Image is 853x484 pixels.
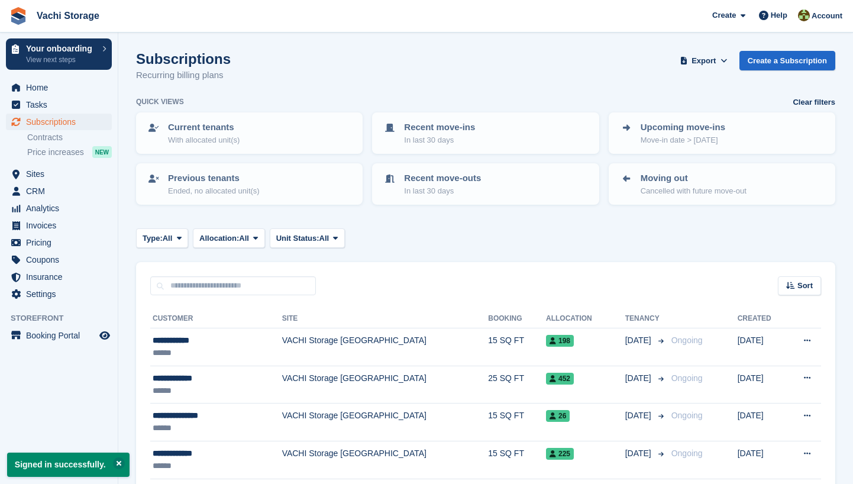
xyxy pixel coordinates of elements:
span: Ongoing [671,448,703,458]
p: Upcoming move-ins [641,121,725,134]
a: Create a Subscription [739,51,835,70]
td: [DATE] [738,328,786,366]
span: Settings [26,286,97,302]
th: Booking [488,309,546,328]
span: Home [26,79,97,96]
span: Create [712,9,736,21]
td: VACHI Storage [GEOGRAPHIC_DATA] [282,366,489,404]
td: 15 SQ FT [488,441,546,479]
p: Your onboarding [26,44,96,53]
p: Previous tenants [168,172,260,185]
p: Current tenants [168,121,240,134]
span: Sites [26,166,97,182]
span: Ongoing [671,373,703,383]
p: With allocated unit(s) [168,134,240,146]
p: Recurring billing plans [136,69,231,82]
span: [DATE] [625,334,654,347]
th: Customer [150,309,282,328]
span: Ongoing [671,411,703,420]
button: Unit Status: All [270,228,345,248]
a: menu [6,327,112,344]
div: NEW [92,146,112,158]
span: CRM [26,183,97,199]
p: Moving out [641,172,747,185]
a: Your onboarding View next steps [6,38,112,70]
td: VACHI Storage [GEOGRAPHIC_DATA] [282,404,489,441]
td: [DATE] [738,404,786,441]
span: [DATE] [625,372,654,385]
button: Type: All [136,228,188,248]
th: Tenancy [625,309,667,328]
a: Current tenants With allocated unit(s) [137,114,361,153]
a: menu [6,166,112,182]
p: Signed in successfully. [7,453,130,477]
td: VACHI Storage [GEOGRAPHIC_DATA] [282,441,489,479]
a: Preview store [98,328,112,343]
th: Site [282,309,489,328]
a: Recent move-outs In last 30 days [373,164,597,204]
span: Help [771,9,787,21]
span: Pricing [26,234,97,251]
span: Analytics [26,200,97,217]
p: Cancelled with future move-out [641,185,747,197]
span: Insurance [26,269,97,285]
a: menu [6,234,112,251]
h1: Subscriptions [136,51,231,67]
a: menu [6,183,112,199]
td: 15 SQ FT [488,328,546,366]
a: menu [6,217,112,234]
a: menu [6,200,112,217]
span: Booking Portal [26,327,97,344]
span: Subscriptions [26,114,97,130]
a: Vachi Storage [32,6,104,25]
a: Clear filters [793,96,835,108]
a: menu [6,251,112,268]
span: [DATE] [625,409,654,422]
span: Export [692,55,716,67]
a: Contracts [27,132,112,143]
p: In last 30 days [404,185,481,197]
a: menu [6,269,112,285]
td: 15 SQ FT [488,404,546,441]
span: Price increases [27,147,84,158]
img: Anete Gre [798,9,810,21]
span: 26 [546,410,570,422]
span: Sort [797,280,813,292]
p: Move-in date > [DATE] [641,134,725,146]
span: Account [812,10,842,22]
th: Allocation [546,309,625,328]
span: Storefront [11,312,118,324]
a: Upcoming move-ins Move-in date > [DATE] [610,114,834,153]
span: 198 [546,335,574,347]
th: Created [738,309,786,328]
td: 25 SQ FT [488,366,546,404]
span: Invoices [26,217,97,234]
span: All [319,233,329,244]
a: menu [6,79,112,96]
span: 225 [546,448,574,460]
td: VACHI Storage [GEOGRAPHIC_DATA] [282,328,489,366]
span: Allocation: [199,233,239,244]
a: Moving out Cancelled with future move-out [610,164,834,204]
span: Unit Status: [276,233,319,244]
a: menu [6,96,112,113]
span: Type: [143,233,163,244]
td: [DATE] [738,366,786,404]
h6: Quick views [136,96,184,107]
a: menu [6,286,112,302]
span: All [163,233,173,244]
p: Recent move-outs [404,172,481,185]
button: Allocation: All [193,228,265,248]
td: [DATE] [738,441,786,479]
p: View next steps [26,54,96,65]
a: Recent move-ins In last 30 days [373,114,597,153]
img: stora-icon-8386f47178a22dfd0bd8f6a31ec36ba5ce8667c1dd55bd0f319d3a0aa187defe.svg [9,7,27,25]
span: Tasks [26,96,97,113]
p: Recent move-ins [404,121,475,134]
a: Price increases NEW [27,146,112,159]
span: Coupons [26,251,97,268]
button: Export [678,51,730,70]
a: menu [6,114,112,130]
p: Ended, no allocated unit(s) [168,185,260,197]
span: [DATE] [625,447,654,460]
